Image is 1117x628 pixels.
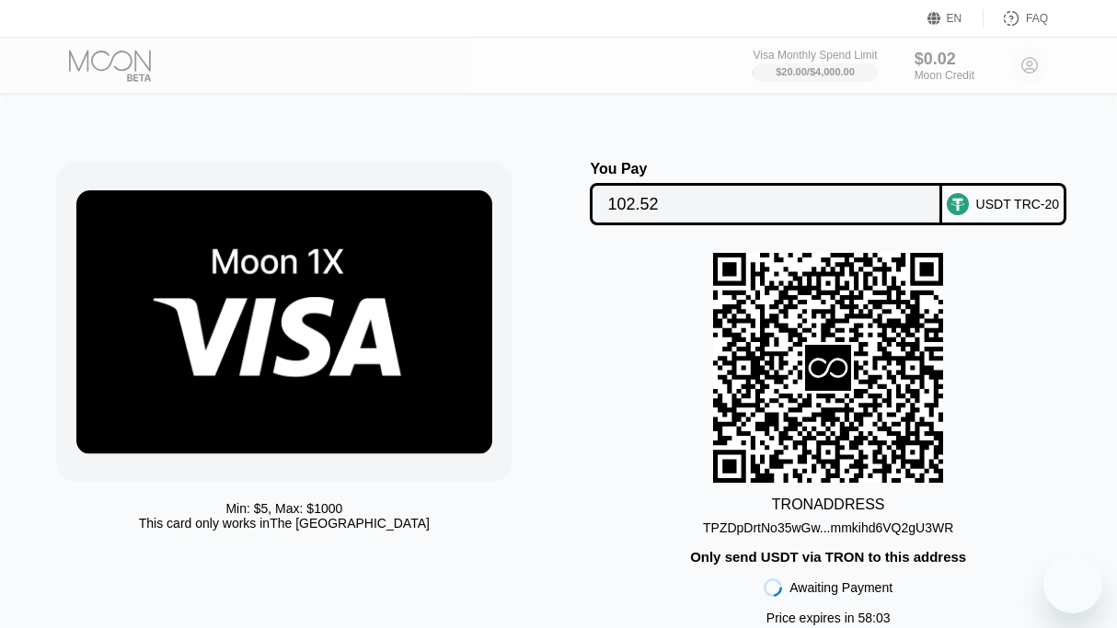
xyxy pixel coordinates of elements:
[139,516,430,531] div: This card only works in The [GEOGRAPHIC_DATA]
[703,513,953,535] div: TPZDpDrtNo35wGw...mmkihd6VQ2gU3WR
[1043,554,1102,613] iframe: Button to launch messaging window
[976,197,1060,211] div: USDT TRC-20
[753,49,877,82] div: Visa Monthly Spend Limit$20.00/$4,000.00
[703,520,953,535] div: TPZDpDrtNo35wGw...mmkihd6VQ2gU3WR
[984,9,1048,28] div: FAQ
[927,9,984,28] div: EN
[772,497,885,513] div: TRON ADDRESS
[776,66,855,77] div: $20.00 / $4,000.00
[590,161,941,177] div: You Pay
[858,611,890,625] span: 58 : 03
[690,549,966,565] div: Only send USDT via TRON to this address
[947,12,962,25] div: EN
[766,611,891,625] div: Price expires in
[753,49,877,62] div: Visa Monthly Spend Limit
[789,580,892,595] div: Awaiting Payment
[577,161,1079,225] div: You PayUSDT TRC-20
[225,501,342,516] div: Min: $ 5 , Max: $ 1000
[1026,12,1048,25] div: FAQ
